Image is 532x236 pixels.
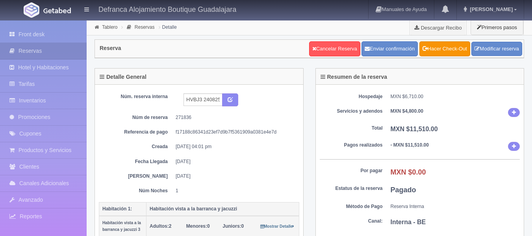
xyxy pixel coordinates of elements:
[150,223,169,229] strong: Adultos:
[102,221,141,232] small: Habitación vista a la barranca y jacuzzi 3
[105,114,168,121] dt: Núm de reserva
[157,23,179,31] li: Detalle
[146,202,299,216] th: Habitación vista a la barranca y jacuzzi
[100,74,146,80] h4: Detalle General
[391,219,426,225] b: Interna - BE
[320,125,383,132] dt: Total
[391,126,438,132] b: MXN $11,510.00
[222,223,241,229] strong: Juniors:
[320,218,383,225] dt: Canal:
[471,20,523,35] button: Primeros pasos
[176,143,293,150] dd: [DATE] 04:01 pm
[320,93,383,100] dt: Hospedaje
[100,45,121,51] h4: Reserva
[150,223,171,229] span: 2
[468,6,513,12] span: [PERSON_NAME]
[419,41,470,56] a: Hacer Check-Out
[391,108,423,114] b: MXN $4,800.00
[361,41,418,56] button: Enviar confirmación
[410,20,466,35] a: Descargar Recibo
[105,173,168,180] dt: [PERSON_NAME]
[260,223,295,229] a: Mostrar Detalle
[391,203,520,210] dd: Reserva Interna
[105,129,168,136] dt: Referencia de pago
[105,93,168,100] dt: Núm. reserva interna
[176,173,293,180] dd: [DATE]
[321,74,387,80] h4: Resumen de la reserva
[320,203,383,210] dt: Método de Pago
[105,143,168,150] dt: Creada
[320,167,383,174] dt: Por pagar
[222,223,244,229] span: 0
[309,41,360,56] a: Cancelar Reserva
[391,186,416,194] b: Pagado
[320,108,383,115] dt: Servicios y adendos
[176,129,293,136] dd: f17188c86341d23ef7d9b7f5361909a0381e4e7d
[391,93,520,100] dd: MXN $6,710.00
[391,142,429,148] b: - MXN $11,510.00
[98,4,236,14] h4: Defranca Alojamiento Boutique Guadalajara
[471,42,522,56] a: Modificar reserva
[186,223,207,229] strong: Menores:
[105,188,168,194] dt: Núm Noches
[176,188,293,194] dd: 1
[102,24,117,30] a: Tablero
[260,224,295,229] small: Mostrar Detalle
[391,168,426,176] b: MXN $0.00
[105,158,168,165] dt: Fecha Llegada
[24,2,39,18] img: Getabed
[320,142,383,149] dt: Pagos realizados
[176,114,293,121] dd: 271836
[320,185,383,192] dt: Estatus de la reserva
[135,24,155,30] a: Reservas
[43,7,71,13] img: Getabed
[176,158,293,165] dd: [DATE]
[186,223,210,229] span: 0
[102,206,132,212] b: Habitación 1:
